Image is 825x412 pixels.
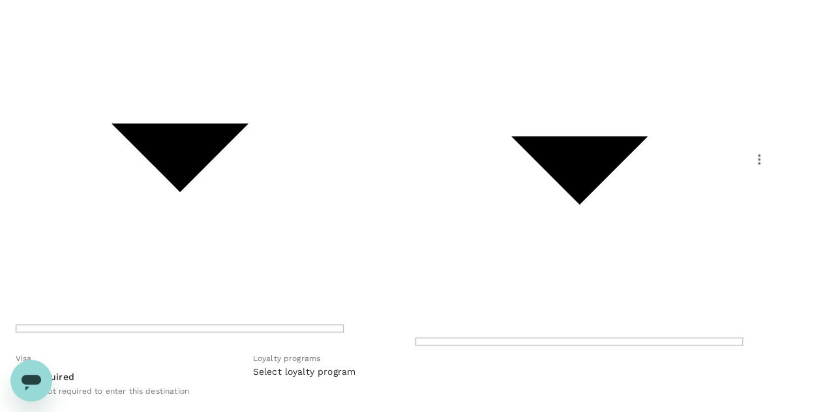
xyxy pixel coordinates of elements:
[253,354,320,363] span: Loyalty programs
[16,354,32,363] span: Visa
[10,360,52,402] iframe: Button to launch messaging window
[253,365,436,378] p: Select loyalty program
[253,379,436,392] div: ​
[16,387,189,396] span: Visa is not required to enter this destination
